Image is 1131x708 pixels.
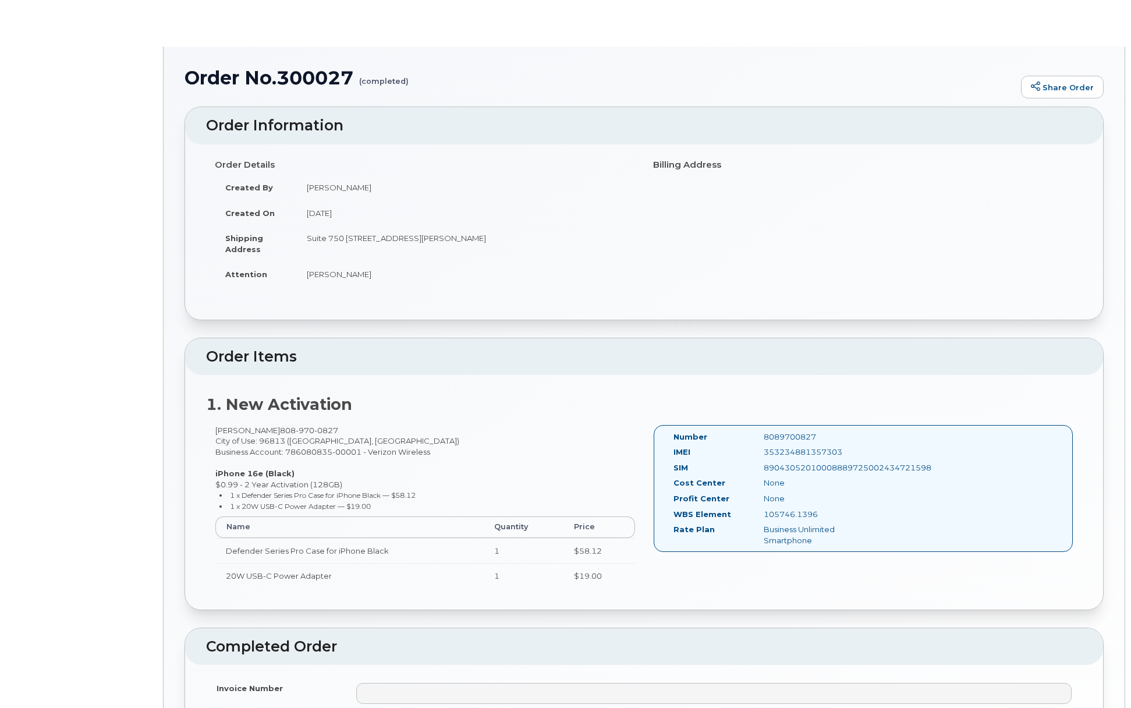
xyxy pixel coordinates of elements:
[359,68,409,86] small: (completed)
[755,524,882,546] div: Business Unlimited Smartphone
[673,462,688,473] label: SIM
[230,491,416,500] small: 1 x Defender Series Pro Case for iPhone Black — $58.12
[673,477,725,488] label: Cost Center
[206,118,1082,134] h2: Order Information
[563,538,635,564] td: $58.12
[296,261,636,287] td: [PERSON_NAME]
[280,426,338,435] span: 808
[215,538,484,564] td: Defender Series Pro Case for iPhone Black
[206,395,352,414] strong: 1. New Activation
[225,233,263,254] strong: Shipping Address
[673,493,729,504] label: Profit Center
[225,183,273,192] strong: Created By
[185,68,1015,88] h1: Order No.300027
[215,516,484,537] th: Name
[296,175,636,200] td: [PERSON_NAME]
[206,349,1082,365] h2: Order Items
[563,516,635,537] th: Price
[215,563,484,589] td: 20W USB-C Power Adapter
[215,160,636,170] h4: Order Details
[755,431,882,442] div: 8089700827
[230,502,371,511] small: 1 x 20W USB-C Power Adapter — $19.00
[673,447,690,458] label: IMEI
[755,462,882,473] div: 89043052010008889725002434721598
[296,225,636,261] td: Suite 750 [STREET_ADDRESS][PERSON_NAME]
[1021,76,1104,99] a: Share Order
[206,639,1082,655] h2: Completed Order
[755,493,882,504] div: None
[296,200,636,226] td: [DATE]
[206,425,644,599] div: [PERSON_NAME] City of Use: 96813 ([GEOGRAPHIC_DATA], [GEOGRAPHIC_DATA]) Business Account: 7860808...
[314,426,338,435] span: 0827
[484,563,563,589] td: 1
[217,683,283,694] label: Invoice Number
[484,538,563,564] td: 1
[225,270,267,279] strong: Attention
[225,208,275,218] strong: Created On
[755,477,882,488] div: None
[673,509,731,520] label: WBS Element
[563,563,635,589] td: $19.00
[296,426,314,435] span: 970
[673,431,707,442] label: Number
[673,524,715,535] label: Rate Plan
[484,516,563,537] th: Quantity
[755,447,882,458] div: 353234881357303
[215,469,295,478] strong: iPhone 16e (Black)
[755,509,882,520] div: 105746.1396
[653,160,1074,170] h4: Billing Address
